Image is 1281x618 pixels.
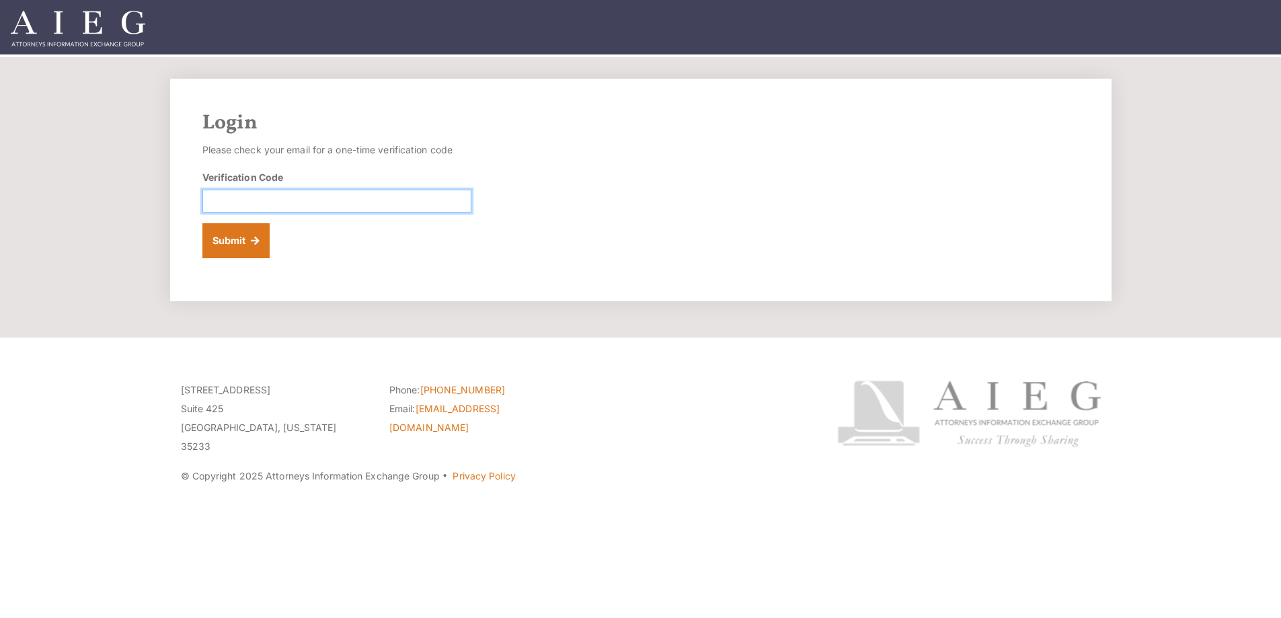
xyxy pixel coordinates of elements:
[181,467,787,486] p: © Copyright 2025 Attorneys Information Exchange Group
[389,381,578,399] li: Phone:
[453,470,515,481] a: Privacy Policy
[181,381,369,456] p: [STREET_ADDRESS] Suite 425 [GEOGRAPHIC_DATA], [US_STATE] 35233
[202,223,270,258] button: Submit
[202,170,284,184] label: Verification Code
[202,111,1079,135] h2: Login
[202,141,471,159] p: Please check your email for a one-time verification code
[389,399,578,437] li: Email:
[420,384,505,395] a: [PHONE_NUMBER]
[389,403,500,433] a: [EMAIL_ADDRESS][DOMAIN_NAME]
[837,381,1101,447] img: Attorneys Information Exchange Group logo
[442,475,448,482] span: ·
[11,11,145,46] img: Attorneys Information Exchange Group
